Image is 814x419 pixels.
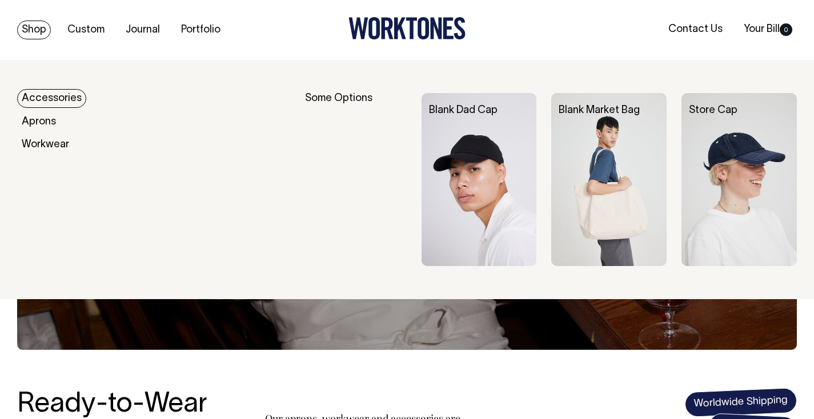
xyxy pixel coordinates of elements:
[422,93,537,266] img: Blank Dad Cap
[429,106,498,115] a: Blank Dad Cap
[681,93,797,266] img: Store Cap
[17,112,61,131] a: Aprons
[305,93,406,266] div: Some Options
[559,106,640,115] a: Blank Market Bag
[664,20,727,39] a: Contact Us
[739,20,797,39] a: Your Bill0
[17,135,74,154] a: Workwear
[63,21,109,39] a: Custom
[17,21,51,39] a: Shop
[551,93,667,266] img: Blank Market Bag
[780,23,792,36] span: 0
[684,388,797,417] span: Worldwide Shipping
[177,21,225,39] a: Portfolio
[121,21,165,39] a: Journal
[689,106,737,115] a: Store Cap
[17,89,86,108] a: Accessories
